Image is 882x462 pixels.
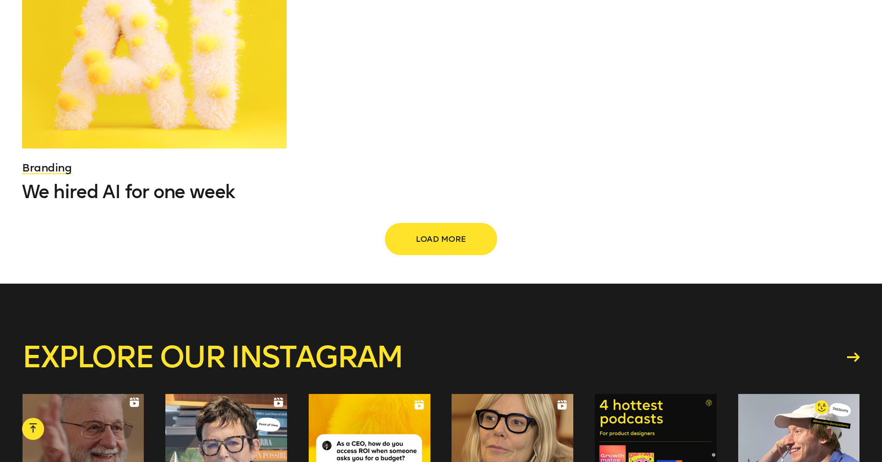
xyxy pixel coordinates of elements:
a: Explore our instagram [22,342,860,372]
button: Load more [386,224,496,254]
a: Branding [22,161,71,174]
span: We hired AI for one week [22,181,235,203]
a: We hired AI for one week [22,182,287,202]
span: Load more [401,230,481,248]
